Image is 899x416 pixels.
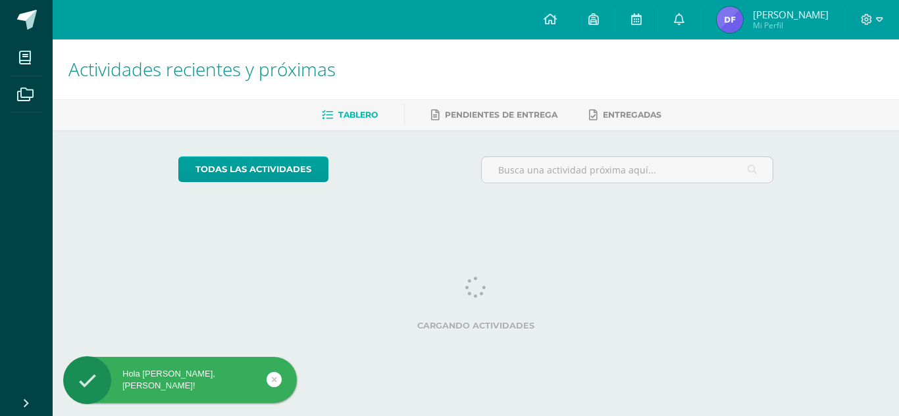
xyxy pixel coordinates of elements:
[178,321,774,331] label: Cargando actividades
[431,104,557,126] a: Pendientes de entrega
[753,8,829,21] span: [PERSON_NAME]
[603,110,661,120] span: Entregadas
[63,368,297,392] div: Hola [PERSON_NAME], [PERSON_NAME]!
[338,110,378,120] span: Tablero
[178,156,328,182] a: todas las Actividades
[445,110,557,120] span: Pendientes de entrega
[753,20,829,31] span: Mi Perfil
[717,7,743,33] img: 9d022c5248e8a7fdef917b45576e1163.png
[482,157,773,183] input: Busca una actividad próxima aquí...
[322,104,378,126] a: Tablero
[589,104,661,126] a: Entregadas
[68,57,336,81] span: Actividades recientes y próximas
